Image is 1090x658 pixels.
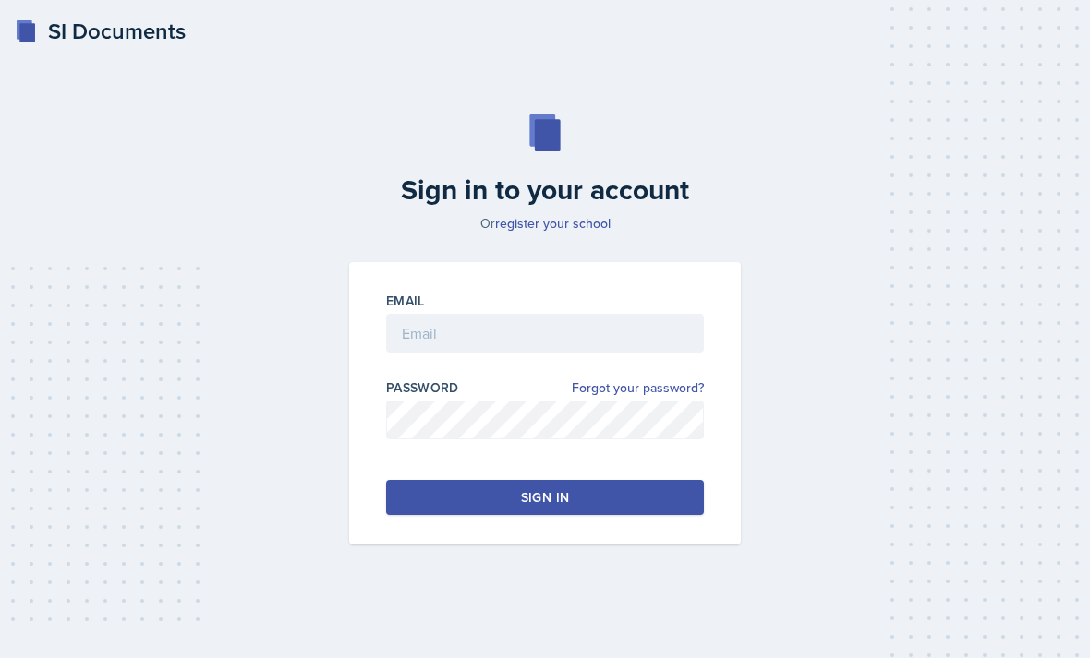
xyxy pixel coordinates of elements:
a: SI Documents [15,15,186,48]
a: register your school [495,214,611,233]
p: Or [338,214,752,233]
h2: Sign in to your account [338,173,752,207]
label: Email [386,292,425,310]
button: Sign in [386,480,704,515]
label: Password [386,378,459,397]
div: Sign in [521,488,569,507]
input: Email [386,314,704,353]
a: Forgot your password? [572,378,704,398]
